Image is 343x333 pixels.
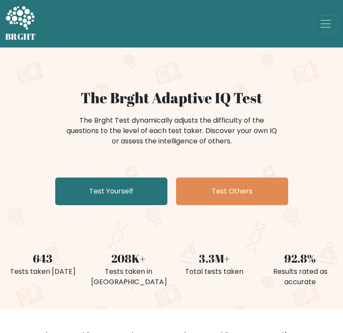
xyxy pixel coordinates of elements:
div: The Brght Test dynamically adjusts the difficulty of the questions to the level of each test take... [64,115,280,146]
div: Tests taken [DATE] [5,266,81,277]
div: 643 [5,250,81,266]
h5: BRGHT [5,32,36,42]
a: Test Yourself [55,178,167,205]
div: Tests taken in [GEOGRAPHIC_DATA] [91,266,167,287]
a: Test Others [176,178,288,205]
div: 208K+ [91,250,167,266]
h1: The Brght Adaptive IQ Test [5,89,338,107]
div: 92.8% [262,250,338,266]
div: Results rated as accurate [262,266,338,287]
div: 3.3M+ [177,250,252,266]
a: BRGHT [5,3,36,44]
div: Total tests taken [177,266,252,277]
button: Toggle navigation [314,15,338,32]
